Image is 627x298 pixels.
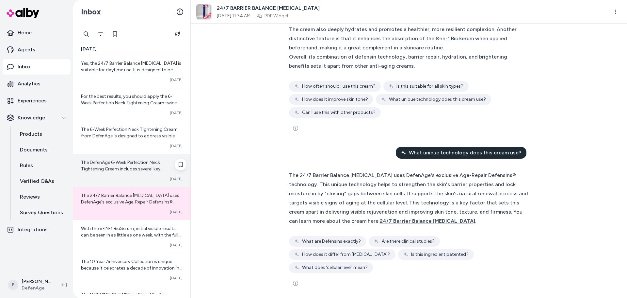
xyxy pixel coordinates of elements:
[13,158,71,173] a: Rules
[396,83,463,90] span: Is this suitable for all skin types?
[94,27,107,41] button: Filter
[18,80,40,88] p: Analytics
[7,8,39,18] img: alby Logo
[171,27,184,41] button: Refresh
[170,143,183,149] span: [DATE]
[18,29,32,37] p: Home
[73,154,190,187] a: The DefenAge 6-Week Perfection Neck Tightening Cream includes several key ingredients designed to...
[302,264,368,271] span: What does 'cellular level' mean?
[18,114,45,122] p: Knowledge
[8,280,18,290] span: P
[20,162,33,169] p: Rules
[13,173,71,189] a: Verified Q&As
[382,238,435,245] span: Are there clinical studies?
[302,96,368,103] span: How does it improve skin tone?
[13,205,71,220] a: Survey Questions
[20,193,40,201] p: Reviews
[13,189,71,205] a: Reviews
[73,55,190,88] a: Yes, the 24/7 Barrier Balance [MEDICAL_DATA] is suitable for daytime use. It is designed to be ap...
[81,46,97,52] span: [DATE]
[4,274,56,295] button: P[PERSON_NAME]DefenAge
[3,42,71,58] a: Agents
[253,13,254,19] span: ·
[13,142,71,158] a: Documents
[73,253,190,286] a: The 10 Year Anniversary Collection is unique because it celebrates a decade of innovation in skin...
[13,126,71,142] a: Products
[73,88,190,121] a: For the best results, you should apply the 6-Week Perfection Neck Tightening Cream twice daily, i...
[289,172,528,224] span: The 24/7 Barrier Balance [MEDICAL_DATA] uses DefenAge's exclusive Age-Repair Defensins® technolog...
[170,242,183,248] span: [DATE]
[170,77,183,82] span: [DATE]
[170,209,183,215] span: [DATE]
[302,251,390,258] span: How does it differ from [MEDICAL_DATA]?
[81,61,182,112] span: Yes, the 24/7 Barrier Balance [MEDICAL_DATA] is suitable for daytime use. It is designed to be ap...
[81,127,182,224] span: The 6-Week Perfection Neck Tightening Cream from DefenAge is designed to address visible signs of...
[22,278,51,285] p: [PERSON_NAME]
[265,13,289,19] a: PDP Widget
[3,110,71,126] button: Knowledge
[289,277,302,290] button: See more
[81,193,182,277] span: The 24/7 Barrier Balance [MEDICAL_DATA] uses DefenAge's exclusive Age-Repair Defensins® technolog...
[217,13,250,19] span: [DATE] 11:34 AM
[302,109,376,116] span: Can I use this with other products?
[3,93,71,109] a: Experiences
[170,176,183,182] span: [DATE]
[81,7,101,17] h2: Inbox
[3,76,71,92] a: Analytics
[170,275,183,281] span: [DATE]
[20,209,63,217] p: Survey Questions
[73,121,190,154] a: The 6-Week Perfection Neck Tightening Cream from DefenAge is designed to address visible signs of...
[18,226,48,234] p: Integrations
[20,130,42,138] p: Products
[18,63,31,71] p: Inbox
[81,94,182,138] span: For the best results, you should apply the 6-Week Perfection Neck Tightening Cream twice daily, i...
[170,110,183,115] span: [DATE]
[81,160,180,289] span: The DefenAge 6-Week Perfection Neck Tightening Cream includes several key ingredients designed to...
[302,238,361,245] span: What are Defensins exactly?
[20,146,48,154] p: Documents
[196,4,211,19] img: 247_barrier_balance_age-repair_cream.png
[302,83,376,90] span: How often should I use this cream?
[409,149,521,157] span: What unique technology does this cream use?
[18,97,47,105] p: Experiences
[18,46,35,54] p: Agents
[389,96,486,103] span: What unique technology does this cream use?
[73,187,190,220] a: The 24/7 Barrier Balance [MEDICAL_DATA] uses DefenAge's exclusive Age-Repair Defensins® technolog...
[289,25,522,52] div: The cream also deeply hydrates and promotes a healthier, more resilient complexion. Another disti...
[289,122,302,135] button: See more
[20,177,54,185] p: Verified Q&As
[3,222,71,237] a: Integrations
[3,25,71,41] a: Home
[380,218,475,224] span: 24/7 Barrier Balance [MEDICAL_DATA]
[217,4,320,12] span: 24/7 BARRIER BALANCE [MEDICAL_DATA]
[289,52,522,71] div: Overall, its combination of defensin technology, barrier repair, hydration, and brightening benef...
[73,220,190,253] a: With the 8-IN-1 BioSerum, initial visible results can be seen in as little as one week, with the ...
[3,59,71,75] a: Inbox
[411,251,469,258] span: Is this ingredient patented?
[22,285,51,291] span: DefenAge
